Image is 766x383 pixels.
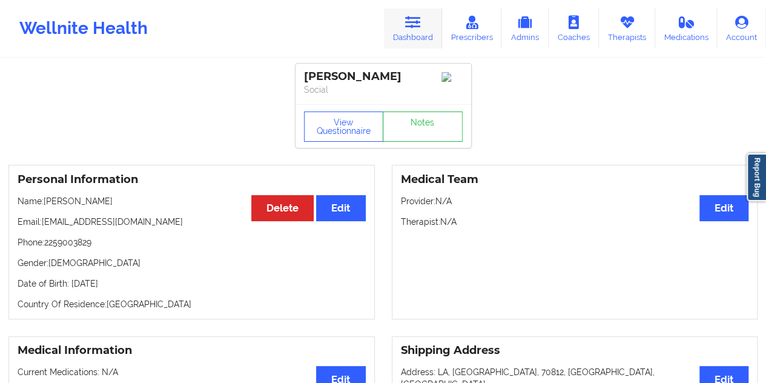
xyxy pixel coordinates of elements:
a: Coaches [549,8,599,48]
button: View Questionnaire [304,112,384,142]
a: Report Bug [747,153,766,201]
div: [PERSON_NAME] [304,70,463,84]
a: Notes [383,112,463,142]
p: Phone: 2259003829 [18,236,366,248]
p: Name: [PERSON_NAME] [18,195,366,207]
a: Medications [655,8,718,48]
img: Image%2Fplaceholer-image.png [441,72,463,82]
h3: Shipping Address [401,344,749,358]
h3: Personal Information [18,173,366,187]
button: Edit [316,195,365,221]
p: Current Medications: N/A [18,366,366,378]
h3: Medical Team [401,173,749,187]
a: Account [717,8,766,48]
button: Edit [699,195,748,221]
a: Prescribers [442,8,502,48]
p: Date of Birth: [DATE] [18,278,366,290]
p: Country Of Residence: [GEOGRAPHIC_DATA] [18,298,366,310]
a: Therapists [599,8,655,48]
a: Dashboard [384,8,442,48]
p: Email: [EMAIL_ADDRESS][DOMAIN_NAME] [18,216,366,228]
a: Admins [501,8,549,48]
button: Delete [251,195,314,221]
p: Social [304,84,463,96]
p: Gender: [DEMOGRAPHIC_DATA] [18,257,366,269]
p: Therapist: N/A [401,216,749,228]
h3: Medical Information [18,344,366,358]
p: Provider: N/A [401,195,749,207]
